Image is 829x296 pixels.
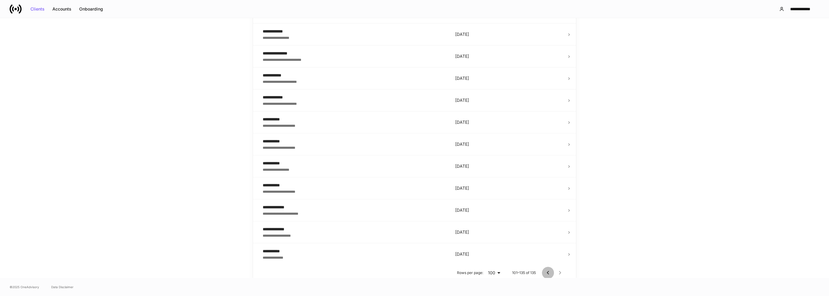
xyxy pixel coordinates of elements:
[512,270,536,275] p: 101–135 of 135
[455,229,562,235] p: [DATE]
[455,53,562,59] p: [DATE]
[455,97,562,103] p: [DATE]
[48,4,75,14] button: Accounts
[455,251,562,257] p: [DATE]
[52,7,71,11] div: Accounts
[455,141,562,147] p: [DATE]
[455,75,562,81] p: [DATE]
[455,163,562,169] p: [DATE]
[10,285,39,289] span: © 2025 OneAdvisory
[455,31,562,37] p: [DATE]
[486,270,502,276] div: 100
[79,7,103,11] div: Onboarding
[75,4,107,14] button: Onboarding
[51,285,74,289] a: Data Disclaimer
[27,4,48,14] button: Clients
[457,270,483,275] p: Rows per page:
[455,119,562,125] p: [DATE]
[455,207,562,213] p: [DATE]
[455,185,562,191] p: [DATE]
[542,267,554,279] button: Go to previous page
[30,7,45,11] div: Clients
